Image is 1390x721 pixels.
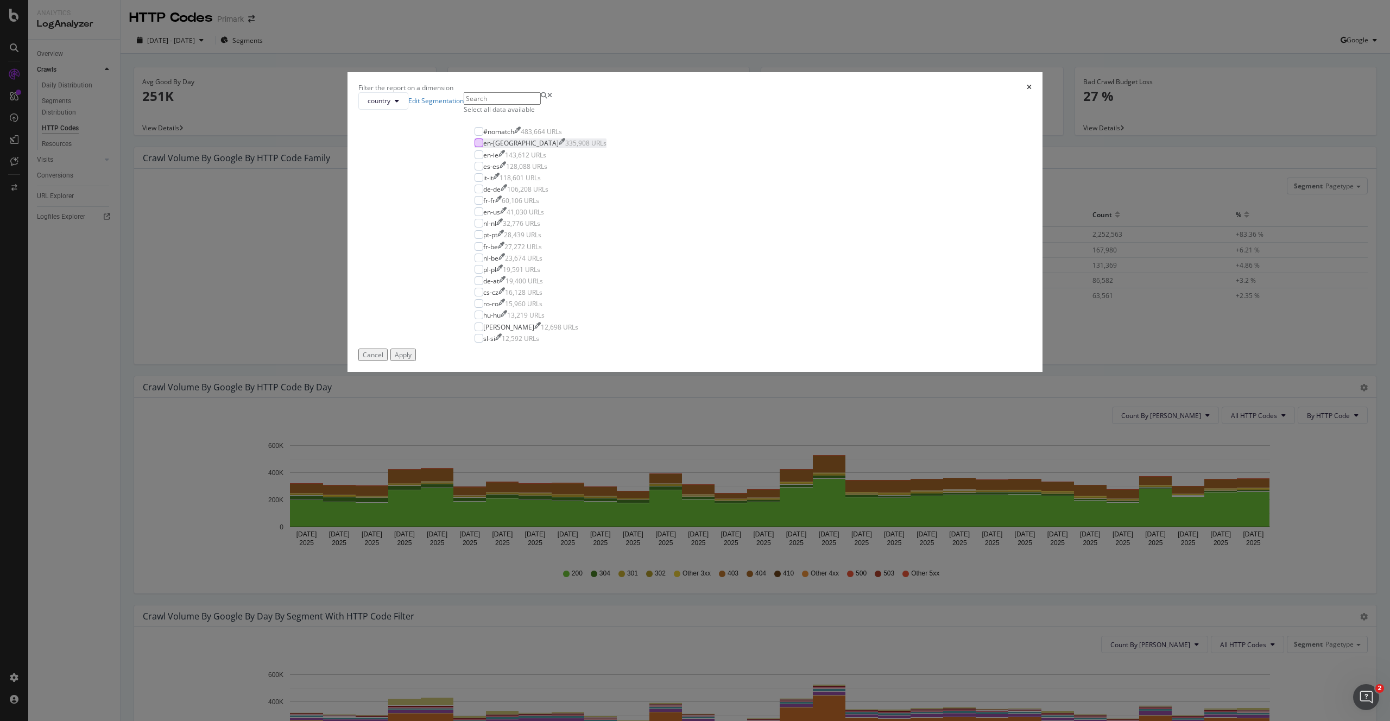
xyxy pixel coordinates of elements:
div: 143,612 URLs [505,150,546,160]
div: nl-nl [483,219,496,228]
div: cs-cz [483,288,498,297]
div: 335,908 URLs [565,138,606,148]
div: 19,400 URLs [506,276,543,286]
div: pl-pl [483,265,496,274]
div: it-it [483,173,493,182]
iframe: Intercom live chat [1353,684,1379,710]
div: 13,219 URLs [507,311,545,320]
div: Select all data available [464,105,617,114]
div: Cancel [363,350,383,359]
div: fr-fr [483,196,495,205]
div: Apply [395,350,412,359]
input: Search [464,92,541,105]
div: 483,664 URLs [521,127,562,136]
div: 15,960 URLs [505,299,542,308]
a: Edit Segmentation [408,96,464,105]
button: country [358,92,408,110]
div: nl-be [483,254,498,263]
div: sl-si [483,334,495,343]
div: 28,439 URLs [504,230,541,239]
div: 19,591 URLs [503,265,540,274]
div: es-es [483,162,500,171]
div: 128,088 URLs [506,162,547,171]
div: en-us [483,207,500,217]
div: 60,106 URLs [502,196,539,205]
div: pt-pt [483,230,497,239]
div: 41,030 URLs [507,207,544,217]
div: 32,776 URLs [503,219,540,228]
div: 23,674 URLs [505,254,542,263]
span: country [368,96,390,105]
div: de-at [483,276,499,286]
div: fr-be [483,242,498,251]
div: 16,128 URLs [505,288,542,297]
div: [PERSON_NAME] [483,322,534,332]
div: 12,592 URLs [502,334,539,343]
div: hu-hu [483,311,501,320]
button: Cancel [358,349,388,361]
div: 12,698 URLs [541,322,578,332]
button: Apply [390,349,416,361]
div: times [1027,83,1032,92]
span: 2 [1375,684,1384,693]
div: Filter the report on a dimension [358,83,453,92]
div: #nomatch [483,127,514,136]
div: 27,272 URLs [504,242,542,251]
div: en-[GEOGRAPHIC_DATA] [483,138,559,148]
div: 118,601 URLs [500,173,541,182]
div: en-ie [483,150,498,160]
div: ro-ro [483,299,498,308]
div: 106,208 URLs [507,185,548,194]
div: modal [347,72,1042,372]
div: de-de [483,185,501,194]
